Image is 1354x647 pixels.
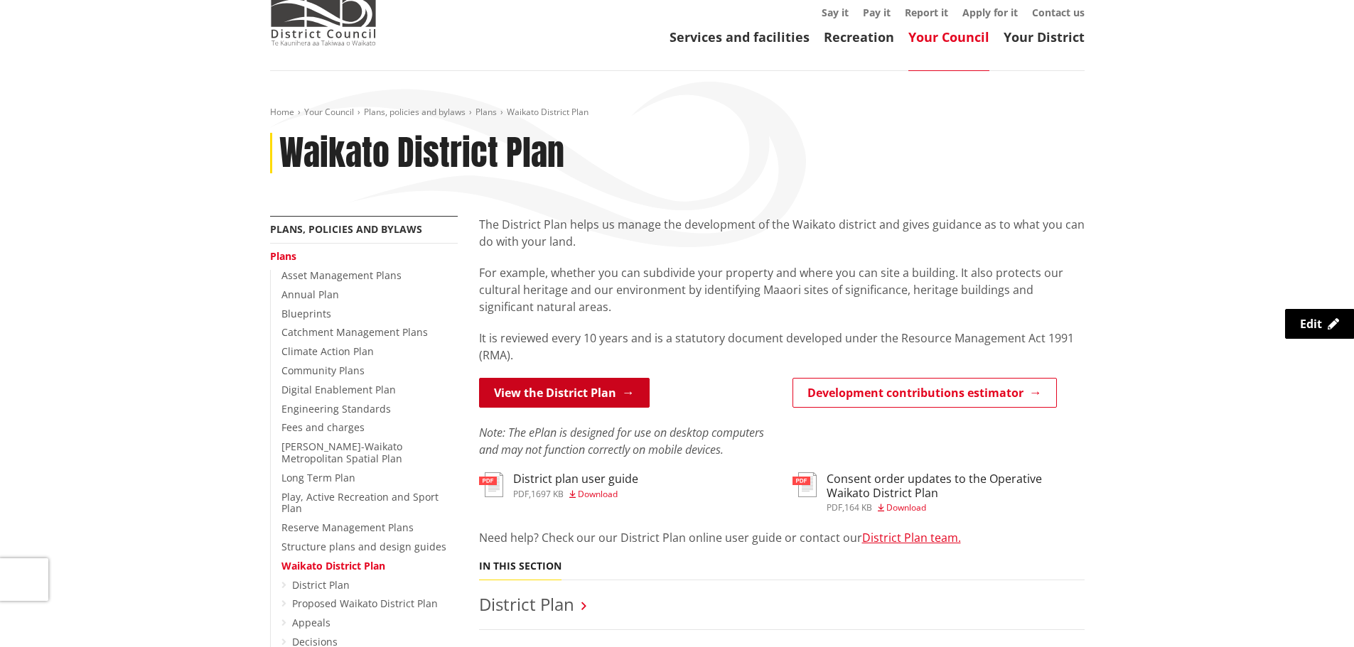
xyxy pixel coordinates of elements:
[292,578,350,592] a: District Plan
[479,472,503,497] img: document-pdf.svg
[479,378,650,408] a: View the District Plan
[281,540,446,553] a: Structure plans and design guides
[281,440,402,465] a: [PERSON_NAME]-Waikato Metropolitan Spatial Plan
[281,288,339,301] a: Annual Plan
[281,268,402,282] a: Asset Management Plans
[908,28,989,45] a: Your Council
[844,501,872,513] span: 164 KB
[886,501,926,513] span: Download
[827,504,1085,512] div: ,
[792,378,1057,408] a: Development contributions estimator
[479,472,638,498] a: District plan user guide pdf,1697 KB Download
[513,488,529,500] span: pdf
[475,106,497,118] a: Plans
[670,28,810,45] a: Services and facilities
[827,472,1085,499] h3: Consent order updates to the Operative Waikato District Plan
[479,216,1085,250] p: The District Plan helps us manage the development of the Waikato district and gives guidance as t...
[281,471,355,484] a: Long Term Plan
[792,472,817,497] img: document-pdf.svg
[479,592,574,616] a: District Plan
[531,488,564,500] span: 1697 KB
[281,559,385,572] a: Waikato District Plan
[270,249,296,263] a: Plans
[281,402,391,415] a: Engineering Standards
[281,325,428,339] a: Catchment Management Plans
[279,133,564,174] h1: Waikato District Plan
[1300,316,1322,332] span: Edit
[507,106,589,118] span: Waikato District Plan
[962,6,1018,19] a: Apply for it
[281,490,439,516] a: Play, Active Recreation and Sport Plan
[1032,6,1085,19] a: Contact us
[863,6,891,19] a: Pay it
[281,383,396,396] a: Digital Enablement Plan
[1289,587,1340,638] iframe: Messenger Launcher
[822,6,849,19] a: Say it
[792,472,1085,511] a: Consent order updates to the Operative Waikato District Plan pdf,164 KB Download
[281,344,374,358] a: Climate Action Plan
[827,501,842,513] span: pdf
[364,106,466,118] a: Plans, policies and bylaws
[281,307,331,320] a: Blueprints
[513,472,638,486] h3: District plan user guide
[905,6,948,19] a: Report it
[862,530,961,545] a: District Plan team.
[479,529,1085,546] p: Need help? Check our our District Plan online user guide or contact our
[479,330,1085,364] p: It is reviewed every 10 years and is a statutory document developed under the Resource Management...
[1285,309,1354,339] a: Edit
[281,420,365,434] a: Fees and charges
[292,597,438,610] a: Proposed Waikato District Plan
[270,222,422,236] a: Plans, policies and bylaws
[270,107,1085,119] nav: breadcrumb
[281,364,365,377] a: Community Plans
[1004,28,1085,45] a: Your District
[270,106,294,118] a: Home
[513,490,638,499] div: ,
[578,488,618,500] span: Download
[479,560,562,572] h5: In this section
[304,106,354,118] a: Your Council
[479,425,764,457] em: Note: The ePlan is designed for use on desktop computers and may not function correctly on mobile...
[281,521,414,534] a: Reserve Management Plans
[479,264,1085,315] p: For example, whether you can subdivide your property and where you can site a building. It also p...
[292,616,331,629] a: Appeals
[824,28,894,45] a: Recreation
